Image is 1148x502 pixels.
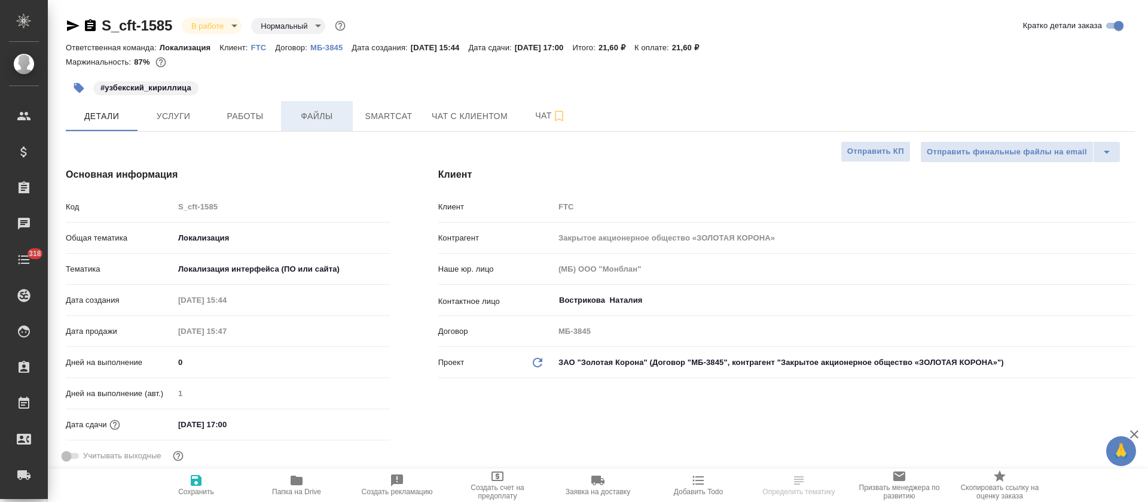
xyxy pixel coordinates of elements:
p: Договор: [275,43,310,52]
span: Отправить финальные файлы на email [927,145,1087,159]
button: Добавить Todo [648,468,749,502]
span: Добавить Todo [674,488,723,496]
button: Отправить КП [841,141,911,162]
div: Локализация интерфейса (ПО или сайта) [174,259,390,279]
p: 21,60 ₽ [672,43,708,52]
span: Smartcat [360,109,417,124]
input: ✎ Введи что-нибудь [174,354,390,371]
button: 🙏 [1106,436,1136,466]
p: Код [66,201,174,213]
button: Определить тематику [749,468,849,502]
svg: Подписаться [552,109,566,123]
a: 318 [3,245,45,275]
p: Дата сдачи: [468,43,514,52]
input: Пустое поле [554,229,1135,247]
input: Пустое поле [174,323,279,340]
div: Локализация [174,228,390,248]
p: Клиент [438,201,554,213]
p: Локализация [160,43,220,52]
button: Призвать менеджера по развитию [849,468,949,502]
p: Маржинальность: [66,57,134,66]
div: ЗАО "Золотая Корона" (Договор "МБ-3845", контрагент "Закрытое акционерное общество «ЗОЛОТАЯ КОРОН... [554,352,1135,373]
input: Пустое поле [174,291,279,309]
p: Общая тематика [66,232,174,244]
p: Дата создания: [352,43,410,52]
button: Скопировать ссылку на оценку заказа [949,468,1050,502]
p: Ответственная команда: [66,43,160,52]
h4: Основная информация [66,168,390,182]
span: 🙏 [1111,439,1131,464]
button: Доп статусы указывают на важность/срочность заказа [332,18,348,34]
p: Дата сдачи [66,419,107,431]
button: Скопировать ссылку для ЯМессенджера [66,19,80,33]
p: Контрагент [438,232,554,244]
button: Выбери, если сб и вс нужно считать рабочими днями для выполнения заказа. [170,448,186,464]
div: split button [920,141,1120,163]
p: Дней на выполнение [66,357,174,369]
span: Определить тематику [762,488,835,496]
span: Файлы [288,109,346,124]
a: FTC [251,42,276,52]
p: Наше юр. лицо [438,263,554,275]
button: Отправить финальные файлы на email [920,141,1094,163]
a: МБ-3845 [310,42,352,52]
span: Папка на Drive [272,488,321,496]
p: #узбекский_кириллица [100,82,191,94]
span: Работы [216,109,274,124]
p: FTC [251,43,276,52]
p: Дата создания [66,294,174,306]
span: Услуги [145,109,202,124]
span: Учитывать выходные [83,450,161,462]
span: Сохранить [178,488,214,496]
input: Пустое поле [554,260,1135,278]
button: Добавить тэг [66,75,92,101]
button: В работе [188,21,227,31]
button: Нормальный [257,21,311,31]
p: Итого: [572,43,598,52]
span: Отправить КП [847,145,904,159]
p: 21,60 ₽ [599,43,634,52]
input: Пустое поле [174,198,390,215]
button: Если добавить услуги и заполнить их объемом, то дата рассчитается автоматически [107,417,123,433]
p: [DATE] 15:44 [411,43,469,52]
p: 87% [134,57,152,66]
button: Папка на Drive [246,468,347,502]
span: Чат [522,108,579,123]
button: Скопировать ссылку [83,19,97,33]
span: Чат с клиентом [432,109,508,124]
span: Создать счет на предоплату [454,483,541,500]
button: Создать счет на предоплату [447,468,548,502]
button: Создать рекламацию [347,468,447,502]
p: [DATE] 17:00 [515,43,573,52]
p: Дата продажи [66,325,174,337]
p: Контактное лицо [438,296,554,308]
span: Призвать менеджера по развитию [856,483,942,500]
p: Договор [438,325,554,337]
span: узбекский_кириллица [92,82,200,92]
p: Клиент: [219,43,251,52]
button: Заявка на доставку [548,468,648,502]
span: Создать рекламацию [362,488,433,496]
a: S_cft-1585 [102,17,172,34]
input: Пустое поле [554,323,1135,340]
div: В работе [251,18,325,34]
span: Скопировать ссылку на оценку заказа [957,483,1043,500]
p: К оплате: [634,43,672,52]
span: 318 [22,248,48,260]
button: 2.40 RUB; [153,54,169,70]
p: МБ-3845 [310,43,352,52]
span: Заявка на доставку [566,488,630,496]
input: ✎ Введи что-нибудь [174,416,279,433]
div: В работе [182,18,242,34]
h4: Клиент [438,168,1135,182]
input: Пустое поле [554,198,1135,215]
span: Детали [73,109,130,124]
input: Пустое поле [174,385,390,402]
button: Сохранить [146,468,246,502]
p: Тематика [66,263,174,275]
button: Open [1128,299,1131,302]
span: Кратко детали заказа [1023,20,1102,32]
p: Дней на выполнение (авт.) [66,388,174,400]
p: Проект [438,357,465,369]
